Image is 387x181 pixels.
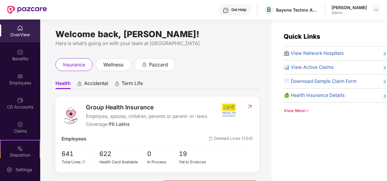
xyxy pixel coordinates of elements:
[86,121,207,128] div: Coverage:
[147,159,179,165] div: In Process
[77,81,82,86] div: animation
[332,10,367,15] div: Admin
[276,7,319,13] div: Bayone Techno Advisors Private Limited
[62,135,86,143] span: Employees
[1,152,40,158] div: Stepathon
[55,40,259,47] div: Here is what’s going on with your team at [GEOGRAPHIC_DATA]
[284,108,387,114] div: View More
[284,33,320,40] span: Quick Links
[7,6,47,14] img: New Pazcare Logo
[55,32,259,37] div: Welcome back, [PERSON_NAME]!
[209,137,213,141] img: deleteIcon
[284,78,357,85] span: 📄 Download Sample Claim Form
[114,81,120,86] div: animation
[62,160,81,164] span: Total Lives
[382,65,387,71] span: right
[231,7,246,12] div: Get Help
[99,149,147,159] span: 622
[284,64,334,71] span: 📊 View Active Claims
[223,7,229,13] img: svg+xml;base64,PHN2ZyBpZD0iSGVscC0zMngzMiIgeG1sbnM9Imh0dHA6Ly93d3cudzMub3JnLzIwMDAvc3ZnIiB3aWR0aD...
[109,121,130,127] span: ₹6 Lakhs
[17,145,23,151] img: svg+xml;base64,PHN2ZyB4bWxucz0iaHR0cDovL3d3dy53My5vcmcvMjAwMC9zdmciIHdpZHRoPSIyMSIgaGVpZ2h0PSIyMC...
[382,51,387,57] span: right
[17,49,23,55] img: svg+xml;base64,PHN2ZyBpZD0iQmVuZWZpdHMiIHhtbG5zPSJodHRwOi8vd3d3LnczLm9yZy8yMDAwL3N2ZyIgd2lkdGg9Ij...
[6,167,12,173] img: svg+xml;base64,PHN2ZyBpZD0iU2V0dGluZy0yMHgyMCIgeG1sbnM9Imh0dHA6Ly93d3cudzMub3JnLzIwMDAvc3ZnIiB3aW...
[147,149,179,159] span: 0
[17,121,23,127] img: svg+xml;base64,PHN2ZyBpZD0iQ2xhaW0iIHhtbG5zPSJodHRwOi8vd3d3LnczLm9yZy8yMDAwL3N2ZyIgd2lkdGg9IjIwIi...
[284,50,344,57] span: 🏥 View Network Hospitals
[86,113,207,120] span: Employee, spouse, children, parents or parent-in-laws
[84,80,108,89] span: Accidental
[17,97,23,103] img: svg+xml;base64,PHN2ZyBpZD0iQ0RfQWNjb3VudHMiIGRhdGEtbmFtZT0iQ0QgQWNjb3VudHMiIHhtbG5zPSJodHRwOi8vd3...
[267,6,271,13] span: B
[218,103,240,118] img: insurerIcon
[63,61,85,69] span: insurance
[103,61,123,69] span: wellness
[14,167,34,173] div: Settings
[179,149,211,159] span: 19
[17,73,23,79] img: svg+xml;base64,PHN2ZyBpZD0iRW1wbG95ZWVzIiB4bWxucz0iaHR0cDovL3d3dy53My5vcmcvMjAwMC9zdmciIHdpZHRoPS...
[17,25,23,31] img: svg+xml;base64,PHN2ZyBpZD0iSG9tZSIgeG1sbnM9Imh0dHA6Ly93d3cudzMub3JnLzIwMDAvc3ZnIiB3aWR0aD0iMjAiIG...
[82,160,85,164] span: info-circle
[122,80,143,89] span: Term Life
[149,61,168,69] span: pazcard
[305,109,309,113] span: down
[62,106,80,125] img: logo
[374,7,378,12] img: svg+xml;base64,PHN2ZyBpZD0iRHJvcGRvd24tMzJ4MzIiIHhtbG5zPSJodHRwOi8vd3d3LnczLm9yZy8yMDAwL3N2ZyIgd2...
[284,92,345,99] span: 🍏 Health Insurance Details
[142,62,147,67] div: animation
[55,80,71,89] span: Health
[99,159,147,165] div: Health Card Available
[86,103,207,112] span: Group Health Insurance
[332,5,367,10] div: [PERSON_NAME]
[209,135,253,143] span: Deleted Lives (254)
[62,149,86,159] span: 641
[247,104,253,110] img: RedirectIcon
[382,93,387,99] span: right
[179,159,211,165] div: Yet to Endorse
[382,79,387,85] span: right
